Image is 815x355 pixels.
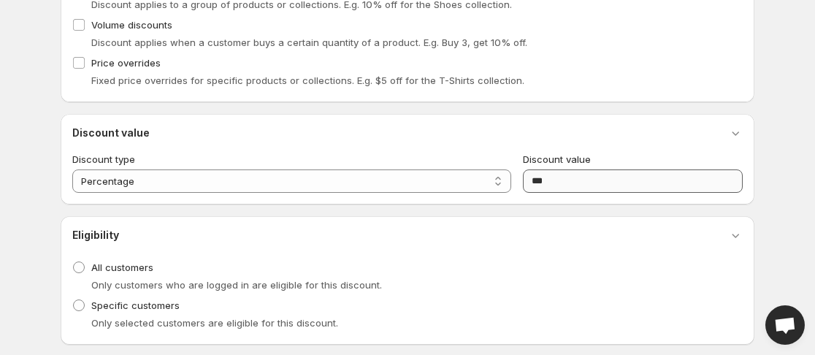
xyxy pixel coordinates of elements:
span: Price overrides [91,57,161,69]
div: Open chat [765,305,805,345]
span: Only selected customers are eligible for this discount. [91,317,338,329]
h3: Discount value [72,126,150,140]
span: Specific customers [91,299,180,311]
span: Discount value [523,153,591,165]
span: Discount type [72,153,135,165]
span: Only customers who are logged in are eligible for this discount. [91,279,382,291]
span: Discount applies when a customer buys a certain quantity of a product. E.g. Buy 3, get 10% off. [91,37,527,48]
span: All customers [91,262,153,273]
span: Volume discounts [91,19,172,31]
span: Fixed price overrides for specific products or collections. E.g. $5 off for the T-Shirts collection. [91,75,524,86]
h3: Eligibility [72,228,119,243]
